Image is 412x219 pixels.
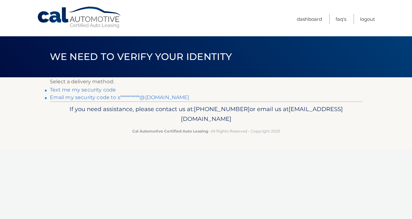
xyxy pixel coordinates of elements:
strong: Cal Automotive Certified Auto Leasing [132,129,208,133]
a: Email my security code to s**********@[DOMAIN_NAME] [50,94,189,100]
a: Text me my security code [50,87,116,93]
a: FAQ's [336,14,346,24]
p: - All Rights Reserved - Copyright 2025 [54,128,358,134]
p: Select a delivery method: [50,77,362,86]
a: Cal Automotive [37,6,122,29]
span: We need to verify your identity [50,51,232,62]
p: If you need assistance, please contact us at: or email us at [54,104,358,124]
a: Dashboard [297,14,322,24]
span: [PHONE_NUMBER] [194,105,250,113]
a: Logout [360,14,375,24]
